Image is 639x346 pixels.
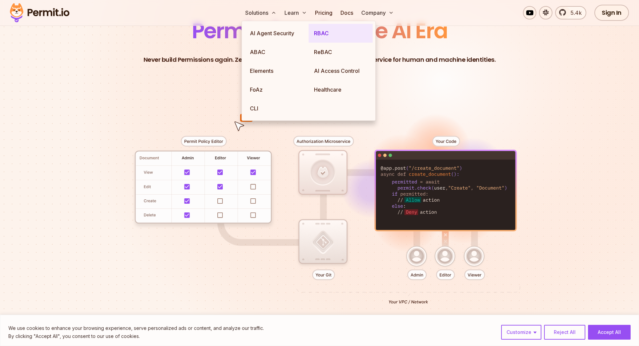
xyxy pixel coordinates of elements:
a: RBAC [309,24,373,43]
a: ReBAC [309,43,373,61]
img: Permit logo [7,1,72,24]
a: Sign In [594,5,629,21]
span: Permissions for The AI Era [192,16,447,46]
a: Docs [338,6,356,19]
a: Pricing [312,6,335,19]
button: Customize [501,325,541,340]
p: We use cookies to enhance your browsing experience, serve personalized ads or content, and analyz... [8,324,264,332]
button: Reject All [544,325,585,340]
button: Accept All [588,325,631,340]
p: Never build Permissions again. Zero-latency fine-grained authorization as a service for human and... [144,55,496,64]
p: By clicking "Accept All", you consent to our use of cookies. [8,332,264,340]
a: ABAC [245,43,309,61]
button: Solutions [243,6,279,19]
span: 5.4k [567,9,582,17]
a: FoAz [245,80,309,99]
button: Learn [282,6,310,19]
a: Elements [245,61,309,80]
button: Company [359,6,396,19]
a: 5.4k [555,6,586,19]
a: AI Agent Security [245,24,309,43]
a: Healthcare [309,80,373,99]
a: CLI [245,99,309,118]
a: AI Access Control [309,61,373,80]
